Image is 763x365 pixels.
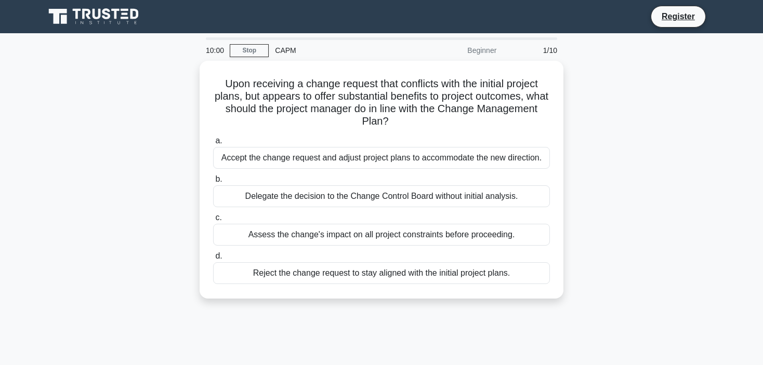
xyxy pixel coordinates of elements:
span: b. [215,174,222,183]
div: Assess the change's impact on all project constraints before proceeding. [213,224,550,246]
div: Delegate the decision to the Change Control Board without initial analysis. [213,185,550,207]
a: Stop [230,44,269,57]
span: a. [215,136,222,145]
a: Register [655,10,701,23]
div: CAPM [269,40,412,61]
div: Accept the change request and adjust project plans to accommodate the new direction. [213,147,550,169]
span: d. [215,251,222,260]
div: 1/10 [503,40,563,61]
h5: Upon receiving a change request that conflicts with the initial project plans, but appears to off... [212,77,551,128]
div: 10:00 [200,40,230,61]
div: Beginner [412,40,503,61]
span: c. [215,213,221,222]
div: Reject the change request to stay aligned with the initial project plans. [213,262,550,284]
